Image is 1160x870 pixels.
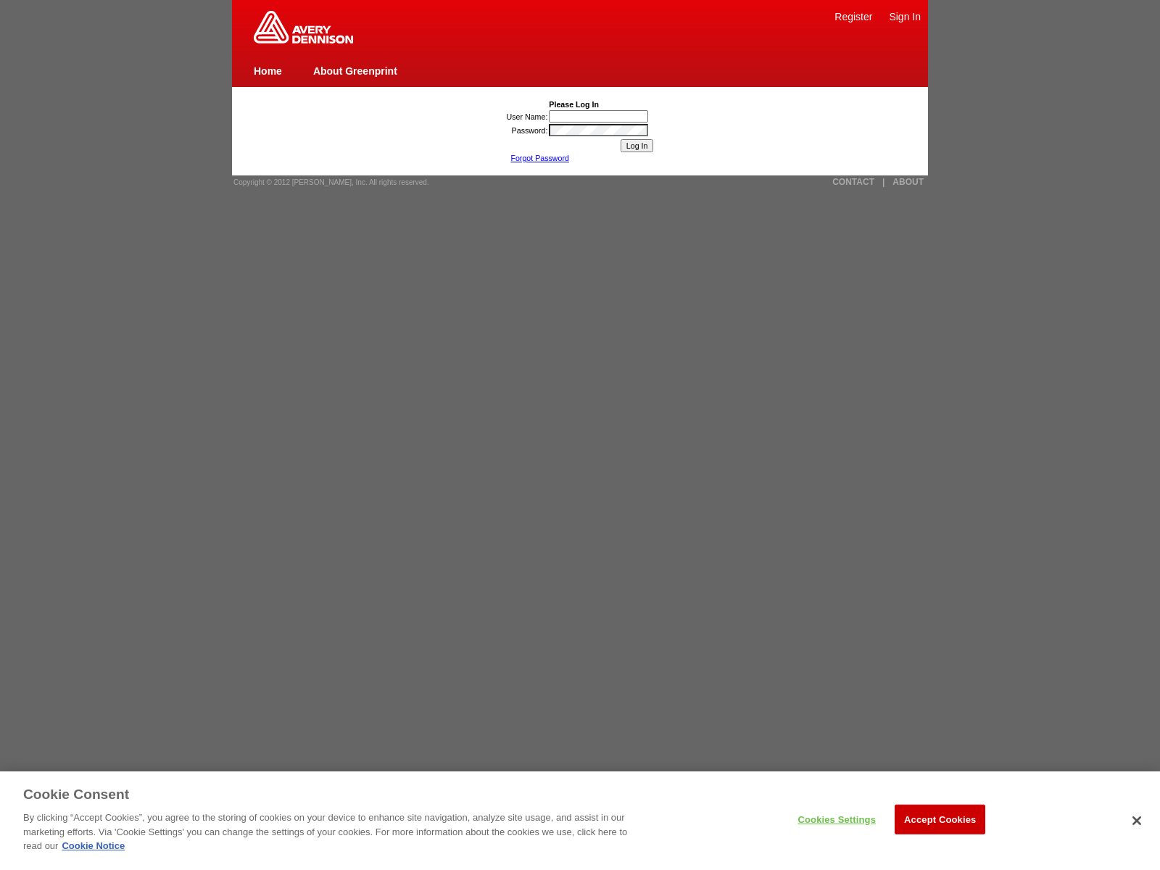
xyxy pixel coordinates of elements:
[512,126,548,135] label: Password:
[254,36,353,45] a: Greenprint
[621,139,654,152] input: Log In
[1121,805,1153,837] button: Close
[254,11,353,43] img: Home
[62,840,125,851] a: Cookie Notice
[792,805,882,834] button: Cookies Settings
[313,65,397,77] a: About Greenprint
[510,154,569,162] a: Forgot Password
[892,177,924,187] a: ABOUT
[507,112,548,121] label: User Name:
[834,11,872,22] a: Register
[889,11,921,22] a: Sign In
[832,177,874,187] a: CONTACT
[549,100,599,109] b: Please Log In
[882,177,884,187] a: |
[895,804,985,834] button: Accept Cookies
[254,65,282,77] a: Home
[23,811,638,853] p: By clicking “Accept Cookies”, you agree to the storing of cookies on your device to enhance site ...
[23,786,129,804] h3: Cookie Consent
[233,178,429,186] span: Copyright © 2012 [PERSON_NAME], Inc. All rights reserved.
